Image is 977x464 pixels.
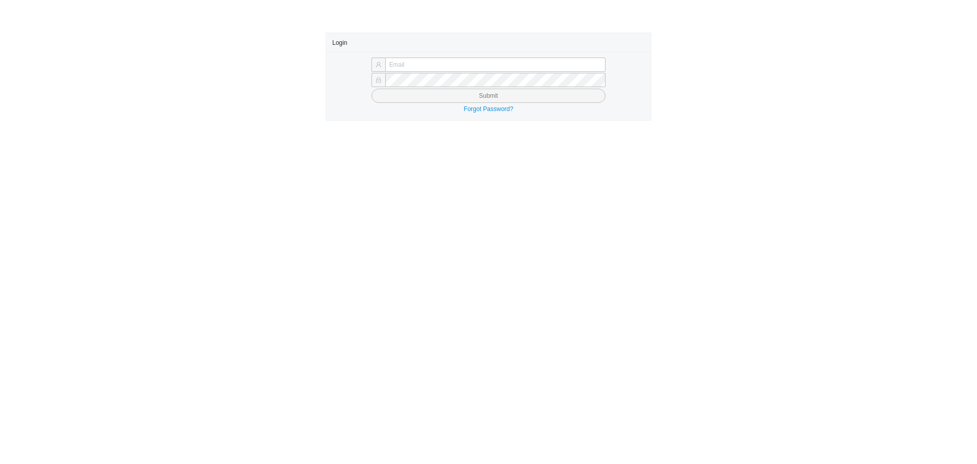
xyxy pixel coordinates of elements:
[385,58,606,72] input: Email
[376,62,382,68] span: user
[371,89,606,103] button: Submit
[464,105,513,113] a: Forgot Password?
[376,77,382,83] span: lock
[332,33,645,52] div: Login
